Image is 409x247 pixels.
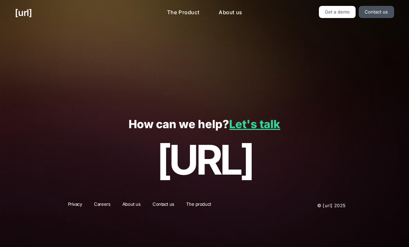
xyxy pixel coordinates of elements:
[275,201,346,210] p: © [URL] 2025
[359,6,394,18] a: Contact us
[182,201,215,210] a: The product
[319,6,356,18] a: Get a demo
[148,201,179,210] a: Contact us
[118,201,145,210] a: About us
[15,118,394,131] p: How can we help?
[89,201,115,210] a: Careers
[229,117,280,131] a: Let's talk
[15,137,394,183] p: [URL]
[63,201,87,210] a: Privacy
[213,6,247,19] a: About us
[15,6,32,19] a: [URL]
[162,6,205,19] a: The Product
